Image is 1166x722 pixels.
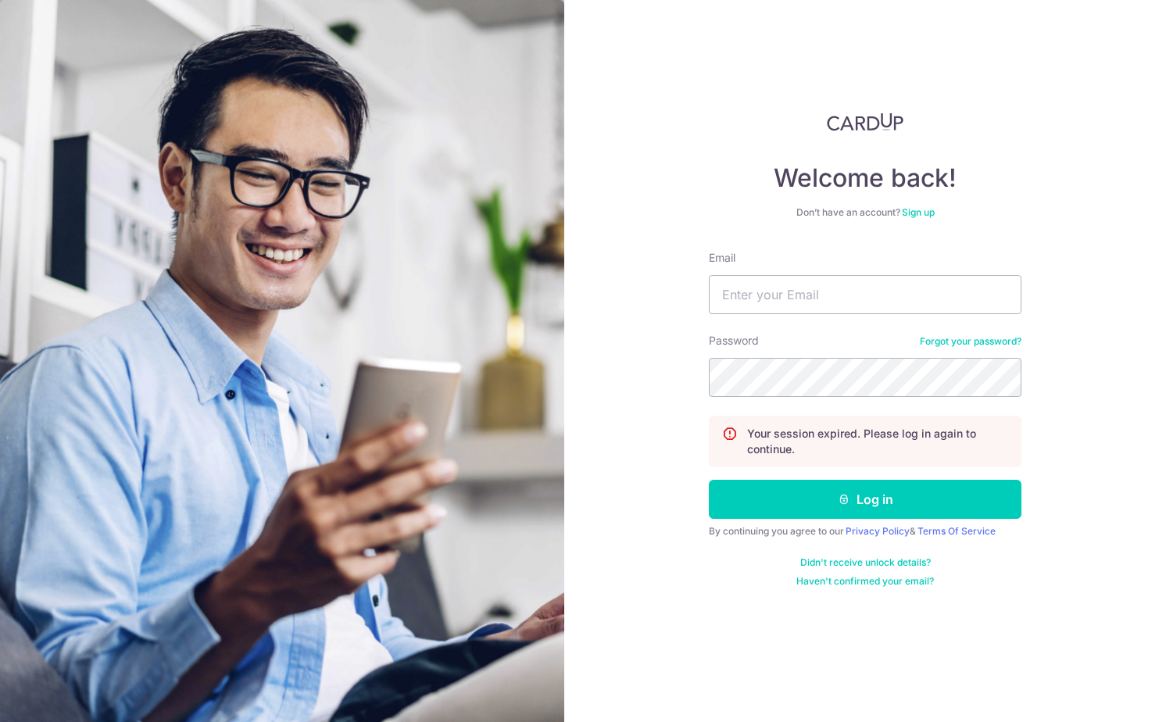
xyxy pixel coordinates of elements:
[796,575,934,588] a: Haven't confirmed your email?
[827,113,903,131] img: CardUp Logo
[846,525,910,537] a: Privacy Policy
[747,426,1008,457] p: Your session expired. Please log in again to continue.
[709,163,1021,194] h4: Welcome back!
[920,335,1021,348] a: Forgot your password?
[800,556,931,569] a: Didn't receive unlock details?
[709,275,1021,314] input: Enter your Email
[709,480,1021,519] button: Log in
[709,333,759,348] label: Password
[709,206,1021,219] div: Don’t have an account?
[709,525,1021,538] div: By continuing you agree to our &
[917,525,996,537] a: Terms Of Service
[902,206,935,218] a: Sign up
[709,250,735,266] label: Email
